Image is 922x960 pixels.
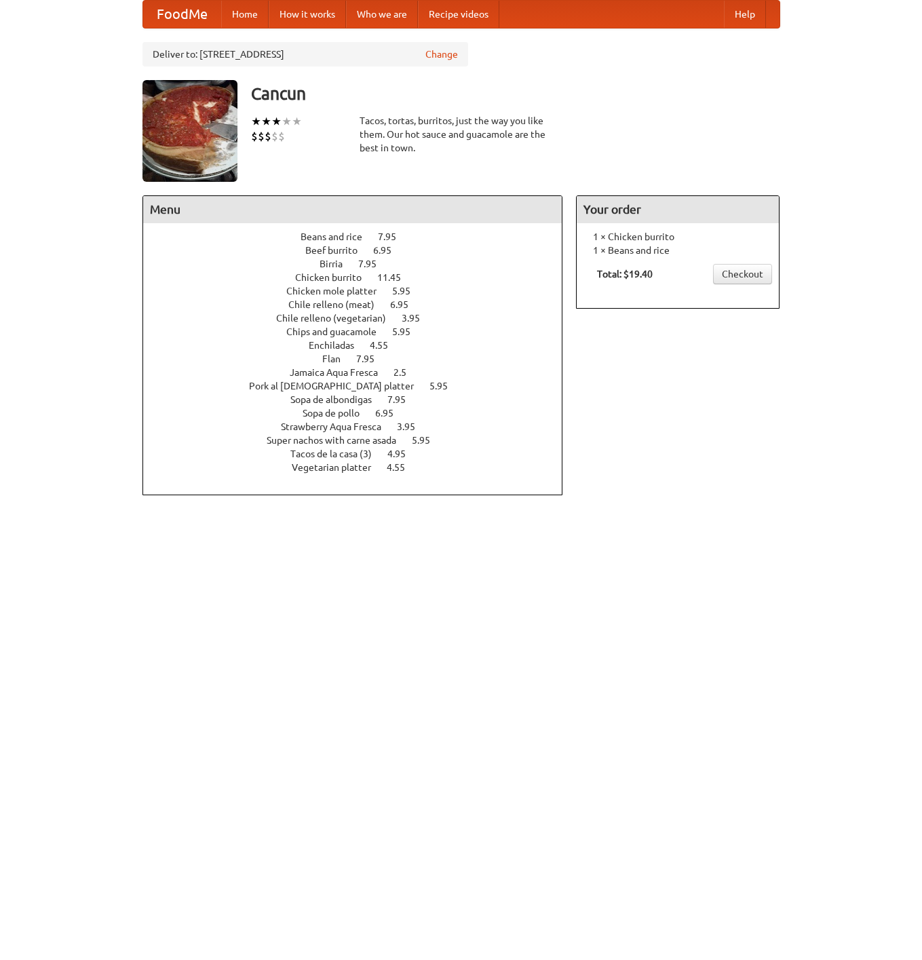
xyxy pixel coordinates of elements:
span: Strawberry Aqua Fresca [281,421,395,432]
a: Enchiladas 4.55 [309,340,413,351]
span: Beans and rice [301,231,376,242]
div: Tacos, tortas, burritos, just the way you like them. Our hot sauce and guacamole are the best in ... [360,114,563,155]
a: Chicken burrito 11.45 [295,272,426,283]
span: Sopa de pollo [303,408,373,419]
span: 2.5 [393,367,420,378]
span: 7.95 [387,394,419,405]
a: Flan 7.95 [322,353,400,364]
a: Chips and guacamole 5.95 [286,326,436,337]
span: Vegetarian platter [292,462,385,473]
span: 4.95 [387,448,419,459]
a: Chile relleno (vegetarian) 3.95 [276,313,445,324]
a: Vegetarian platter 4.55 [292,462,430,473]
span: Sopa de albondigas [290,394,385,405]
a: Sopa de pollo 6.95 [303,408,419,419]
a: Home [221,1,269,28]
a: Help [724,1,766,28]
span: 6.95 [373,245,405,256]
a: Jamaica Aqua Fresca 2.5 [290,367,431,378]
span: 3.95 [402,313,434,324]
span: Chile relleno (meat) [288,299,388,310]
span: Pork al [DEMOGRAPHIC_DATA] platter [249,381,427,391]
h4: Menu [143,196,562,223]
a: Who we are [346,1,418,28]
span: 7.95 [358,258,390,269]
img: angular.jpg [142,80,237,182]
li: 1 × Beans and rice [583,244,772,257]
span: 6.95 [390,299,422,310]
span: 4.55 [370,340,402,351]
li: ★ [282,114,292,129]
li: $ [271,129,278,144]
span: 11.45 [377,272,415,283]
span: 5.95 [429,381,461,391]
li: $ [251,129,258,144]
a: Checkout [713,264,772,284]
b: Total: $19.40 [597,269,653,280]
li: ★ [292,114,302,129]
div: Deliver to: [STREET_ADDRESS] [142,42,468,66]
span: Chicken mole platter [286,286,390,296]
a: Chicken mole platter 5.95 [286,286,436,296]
span: Birria [320,258,356,269]
a: Birria 7.95 [320,258,402,269]
span: 7.95 [378,231,410,242]
span: 5.95 [392,286,424,296]
h3: Cancun [251,80,780,107]
span: Super nachos with carne asada [267,435,410,446]
span: 3.95 [397,421,429,432]
a: Tacos de la casa (3) 4.95 [290,448,431,459]
span: Beef burrito [305,245,371,256]
span: 6.95 [375,408,407,419]
span: 7.95 [356,353,388,364]
a: Strawberry Aqua Fresca 3.95 [281,421,440,432]
span: Tacos de la casa (3) [290,448,385,459]
li: ★ [271,114,282,129]
span: Chips and guacamole [286,326,390,337]
h4: Your order [577,196,779,223]
a: Recipe videos [418,1,499,28]
span: Enchiladas [309,340,368,351]
span: 5.95 [412,435,444,446]
span: Flan [322,353,354,364]
span: 5.95 [392,326,424,337]
a: FoodMe [143,1,221,28]
a: Chile relleno (meat) 6.95 [288,299,434,310]
a: Beef burrito 6.95 [305,245,417,256]
a: Super nachos with carne asada 5.95 [267,435,455,446]
a: How it works [269,1,346,28]
a: Change [425,47,458,61]
a: Sopa de albondigas 7.95 [290,394,431,405]
li: ★ [261,114,271,129]
span: Chile relleno (vegetarian) [276,313,400,324]
span: Chicken burrito [295,272,375,283]
li: ★ [251,114,261,129]
a: Beans and rice 7.95 [301,231,421,242]
li: $ [278,129,285,144]
a: Pork al [DEMOGRAPHIC_DATA] platter 5.95 [249,381,473,391]
li: 1 × Chicken burrito [583,230,772,244]
span: 4.55 [387,462,419,473]
li: $ [258,129,265,144]
span: Jamaica Aqua Fresca [290,367,391,378]
li: $ [265,129,271,144]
